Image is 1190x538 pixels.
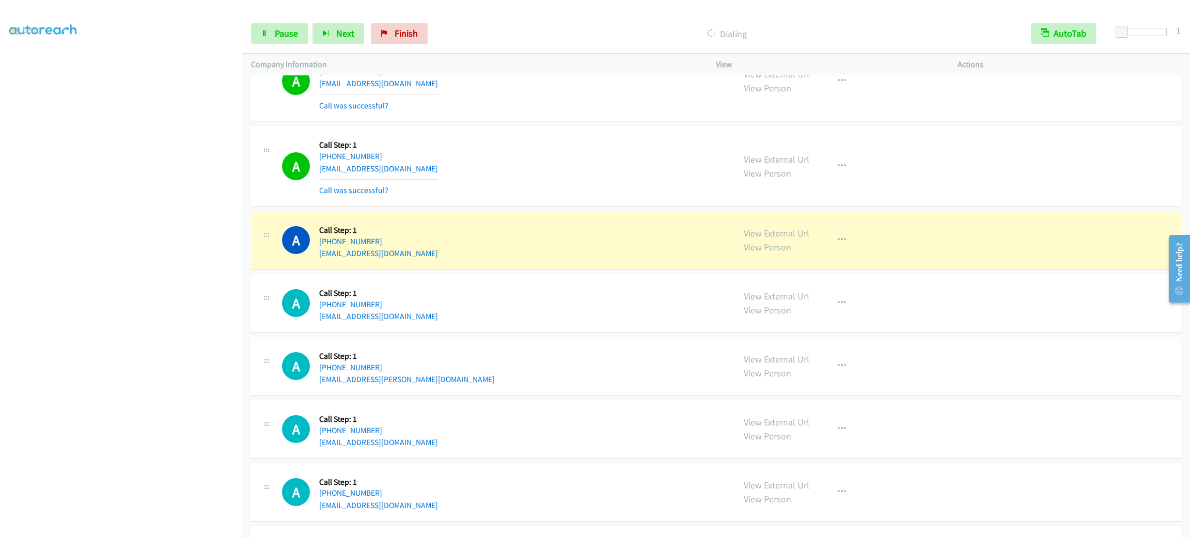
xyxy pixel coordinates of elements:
[744,290,809,302] a: View External Url
[744,416,809,428] a: View External Url
[1176,23,1181,37] div: 1
[282,415,310,443] h1: A
[319,288,438,298] h5: Call Step: 1
[319,236,382,246] a: [PHONE_NUMBER]
[319,101,388,110] a: Call was successful?
[282,152,310,180] h1: A
[282,226,310,254] h1: A
[319,151,382,161] a: [PHONE_NUMBER]
[319,425,382,435] a: [PHONE_NUMBER]
[336,27,354,39] span: Next
[319,488,382,498] a: [PHONE_NUMBER]
[395,27,418,39] span: Finish
[442,27,1012,41] p: Dialing
[282,478,310,506] div: The call is yet to be attempted
[1160,228,1190,310] iframe: Resource Center
[275,27,298,39] span: Pause
[744,167,791,179] a: View Person
[9,46,242,536] iframe: To enrich screen reader interactions, please activate Accessibility in Grammarly extension settings
[319,414,438,424] h5: Call Step: 1
[744,241,791,253] a: View Person
[251,58,697,71] p: Company Information
[744,227,809,239] a: View External Url
[716,58,939,71] p: View
[319,225,438,235] h5: Call Step: 1
[319,78,438,88] a: [EMAIL_ADDRESS][DOMAIN_NAME]
[319,351,495,361] h5: Call Step: 1
[319,437,438,447] a: [EMAIL_ADDRESS][DOMAIN_NAME]
[319,67,382,76] a: [PHONE_NUMBER]
[319,164,438,173] a: [EMAIL_ADDRESS][DOMAIN_NAME]
[282,478,310,506] h1: A
[958,58,1181,71] p: Actions
[319,140,438,150] h5: Call Step: 1
[251,23,308,44] a: Pause
[744,82,791,94] a: View Person
[744,367,791,379] a: View Person
[319,477,438,487] h5: Call Step: 1
[744,493,791,505] a: View Person
[282,352,310,380] div: The call is yet to be attempted
[1031,23,1096,44] button: AutoTab
[282,352,310,380] h1: A
[282,67,310,95] h1: A
[319,185,388,195] a: Call was successful?
[319,362,382,372] a: [PHONE_NUMBER]
[282,289,310,317] div: The call is yet to be attempted
[319,374,495,384] a: [EMAIL_ADDRESS][PERSON_NAME][DOMAIN_NAME]
[744,353,809,365] a: View External Url
[744,153,809,165] a: View External Url
[371,23,428,44] a: Finish
[744,304,791,316] a: View Person
[9,24,40,36] a: My Lists
[319,299,382,309] a: [PHONE_NUMBER]
[282,289,310,317] h1: A
[319,500,438,510] a: [EMAIL_ADDRESS][DOMAIN_NAME]
[312,23,364,44] button: Next
[744,479,809,491] a: View External Url
[744,430,791,442] a: View Person
[319,311,438,321] a: [EMAIL_ADDRESS][DOMAIN_NAME]
[319,248,438,258] a: [EMAIL_ADDRESS][DOMAIN_NAME]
